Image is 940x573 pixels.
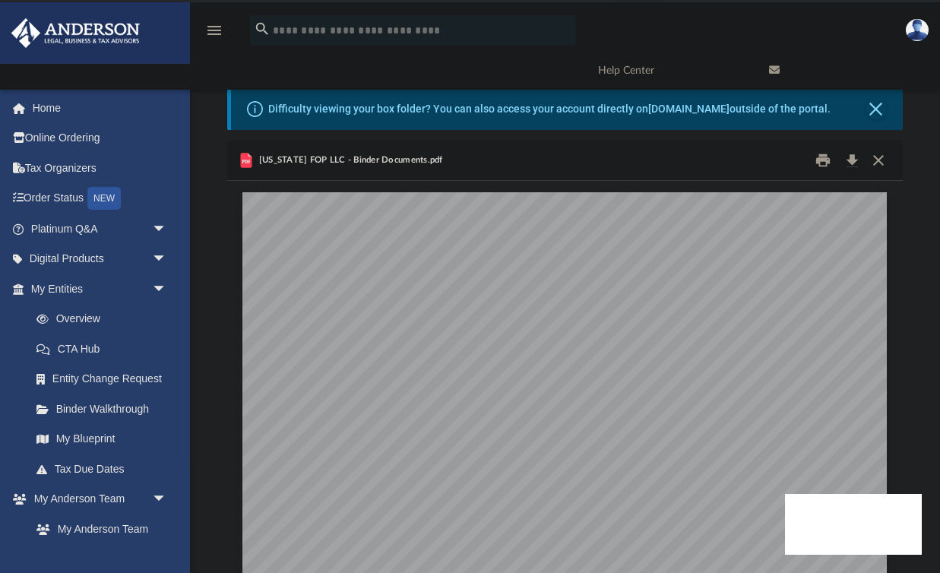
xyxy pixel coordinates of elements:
a: Home [11,93,190,123]
span: arrow_drop_down [152,244,182,275]
span: [DATE] [324,320,357,331]
i: menu [205,21,223,40]
span: d maintain your new company. A team of [606,471,804,483]
a: Platinum Q&Aarrow_drop_down [11,214,190,244]
span: Company. [318,498,366,509]
a: Online Ordering [11,123,190,154]
span: [GEOGRAPHIC_DATA] [324,380,435,391]
span: arrow_drop_down [152,274,182,305]
span: [US_STATE] FOP LLC [393,409,510,420]
a: My Anderson Teamarrow_drop_down [11,484,182,514]
a: Digital Productsarrow_drop_down [11,244,190,274]
i: search [254,21,271,37]
button: Close [865,149,892,173]
a: [DOMAIN_NAME] [648,103,730,115]
span: for [US_STATE] FOP LLC. The [658,445,821,456]
img: Anderson Advisors Platinum Portal [7,18,144,48]
span: lawyers has worked hard to put this portfolio together so that you may use it to run your Limited... [318,485,805,496]
span: company, including all of the necessary paperwork to file an [318,471,606,483]
div: Difficulty viewing your box folder? You can also access your account directly on outside of the p... [268,101,831,117]
span: Operating Agreement [549,445,651,456]
a: Binder Walkthrough [21,394,190,424]
a: Order StatusNEW [11,183,190,214]
span: Enclosed in this portfolio you will find your [318,445,543,456]
span: documents contained herein will address many of the questions you may have regarding your new [318,458,805,470]
span: [STREET_ADDRESS] [324,366,427,378]
img: User Pic [906,19,929,41]
a: Overview [21,304,190,334]
a: My Anderson Team [21,514,175,544]
span: [US_STATE] requires each entity to file an annual report. This is due by the first day of the ann... [318,524,827,536]
div: Preview [227,141,902,573]
div: Document Viewer [227,181,902,573]
a: CTA Hub [21,334,190,364]
a: Tax Due Dates [21,454,190,484]
button: Print [808,149,838,173]
span: month of filing. [318,538,394,549]
div: NEW [87,187,121,210]
div: File preview [227,181,902,573]
span: arrow_drop_down [152,484,182,515]
span: Re: [361,409,378,420]
span: [US_STATE] FOP LLC - Binder Documents.pdf [255,154,442,167]
a: Entity Change Request [21,364,190,394]
a: My Entitiesarrow_drop_down [11,274,190,304]
button: Download [838,149,866,173]
span: arrow_drop_down [152,214,182,245]
a: Tax Organizers [11,153,190,183]
a: My Blueprint [21,424,182,454]
span: Beste Yuksel [324,353,386,365]
a: Help Center [587,40,758,100]
button: Close [866,98,887,119]
a: menu [205,29,223,40]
